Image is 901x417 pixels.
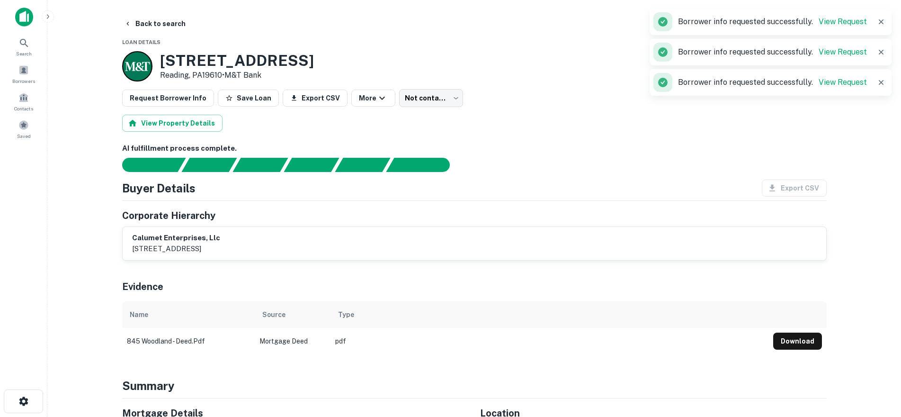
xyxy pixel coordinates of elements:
[819,47,867,56] a: View Request
[255,301,330,328] th: Source
[232,158,288,172] div: Documents found, AI parsing details...
[3,34,45,59] a: Search
[3,89,45,114] a: Contacts
[338,309,354,320] div: Type
[330,301,768,328] th: Type
[3,61,45,87] a: Borrowers
[14,105,33,112] span: Contacts
[132,243,220,254] p: [STREET_ADDRESS]
[122,39,161,45] span: Loan Details
[122,377,827,394] h4: Summary
[678,16,867,27] p: Borrower info requested successfully.
[122,90,214,107] button: Request Borrower Info
[224,71,261,80] a: M&T Bank
[283,90,348,107] button: Export CSV
[284,158,339,172] div: Principals found, AI now looking for contact information...
[122,208,215,223] h5: Corporate Hierarchy
[160,52,314,70] h3: [STREET_ADDRESS]
[218,90,279,107] button: Save Loan
[122,180,196,197] h4: Buyer Details
[386,158,461,172] div: AI fulfillment process complete.
[122,280,163,294] h5: Evidence
[111,158,182,172] div: Sending borrower request to AI...
[120,15,189,32] button: Back to search
[854,341,901,387] iframe: Chat Widget
[122,301,255,328] th: Name
[15,8,33,27] img: capitalize-icon.png
[773,333,822,350] button: Download
[3,116,45,142] a: Saved
[122,143,827,154] h6: AI fulfillment process complete.
[262,309,285,320] div: Source
[122,301,827,354] div: scrollable content
[132,233,220,244] h6: calumet enterprises, llc
[678,46,867,58] p: Borrower info requested successfully.
[122,328,255,354] td: 845 woodland - deed.pdf
[181,158,237,172] div: Your request is received and processing...
[160,70,314,81] p: Reading, PA19610 •
[17,132,31,140] span: Saved
[130,309,148,320] div: Name
[678,77,867,88] p: Borrower info requested successfully.
[12,77,35,85] span: Borrowers
[255,328,330,354] td: Mortgage Deed
[335,158,390,172] div: Principals found, still searching for contact information. This may take time...
[330,328,768,354] td: pdf
[819,78,867,87] a: View Request
[819,17,867,26] a: View Request
[351,90,395,107] button: More
[16,50,32,57] span: Search
[399,89,463,107] div: Not contacted
[122,115,223,132] button: View Property Details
